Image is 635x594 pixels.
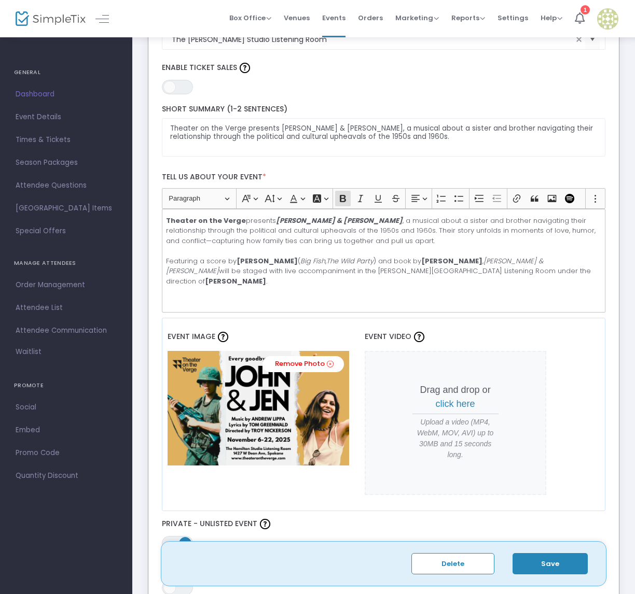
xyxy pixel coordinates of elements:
span: Events [322,5,346,31]
img: question-mark [260,519,270,529]
span: Event Image [168,331,215,342]
button: Select [585,29,600,50]
strong: [PERSON_NAME] [237,256,298,266]
span: Orders [358,5,383,31]
img: question-mark [218,332,228,342]
strong: [PERSON_NAME] [421,256,482,266]
div: Editor toolbar [162,188,606,209]
a: Remove Photo [263,356,344,372]
span: Event Details [16,110,117,124]
span: Event Video [365,331,411,342]
i: The Wild Party [326,256,374,266]
span: Quantity Discount [16,469,117,483]
label: Tell us about your event [157,167,611,188]
span: Promo Code [16,446,117,460]
label: Enable Ticket Sales [162,60,606,76]
strong: Theater on the Verge [166,216,246,225]
span: Special Offers [16,224,117,238]
span: Box Office [229,13,271,23]
img: question-mark [240,63,250,73]
span: Attendee Communication [16,324,117,337]
span: Settings [498,5,528,31]
span: Upload a video (MP4, WebM, MOV, AVI) up to 30MB and 15 seconds long. [412,417,499,460]
button: Delete [411,553,494,574]
span: Marketing [395,13,439,23]
span: Reports [451,13,485,23]
input: Select Venue [172,34,573,45]
img: question-mark [414,332,424,342]
h4: GENERAL [14,62,118,83]
button: Save [513,553,588,574]
span: Dashboard [16,88,117,101]
span: Attendee List [16,301,117,315]
span: ON [183,540,188,545]
span: Season Packages [16,156,117,169]
span: Embed [16,423,117,437]
span: Social [16,401,117,414]
span: Venues [284,5,310,31]
span: Attendee Questions [16,179,117,192]
img: 638899199154272237JohnJenSocialSimpleTixEventImage750x472px.png [168,351,349,465]
p: Drag and drop or [412,383,499,411]
div: Rich Text Editor, main [162,209,606,313]
span: Paragraph [169,192,223,205]
strong: [PERSON_NAME] & [PERSON_NAME] [276,216,403,225]
span: Short Summary (1-2 Sentences) [162,104,287,114]
span: clear [573,33,585,46]
span: Help [541,13,562,23]
span: click here [436,399,475,409]
button: Paragraph [164,191,234,207]
span: [GEOGRAPHIC_DATA] Items [16,202,117,215]
span: Times & Tickets [16,133,117,147]
p: presents , a musical about a sister and brother navigating their relationship through the politic... [166,216,601,287]
i: [PERSON_NAME] & [PERSON_NAME] [166,256,543,276]
div: 1 [581,5,590,15]
h4: MANAGE ATTENDEES [14,253,118,274]
label: Private - Unlisted Event [162,516,606,532]
strong: [PERSON_NAME] [205,276,266,286]
h4: PROMOTE [14,375,118,396]
span: Order Management [16,278,117,292]
i: Big Fish [300,256,325,266]
span: Waitlist [16,347,42,357]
